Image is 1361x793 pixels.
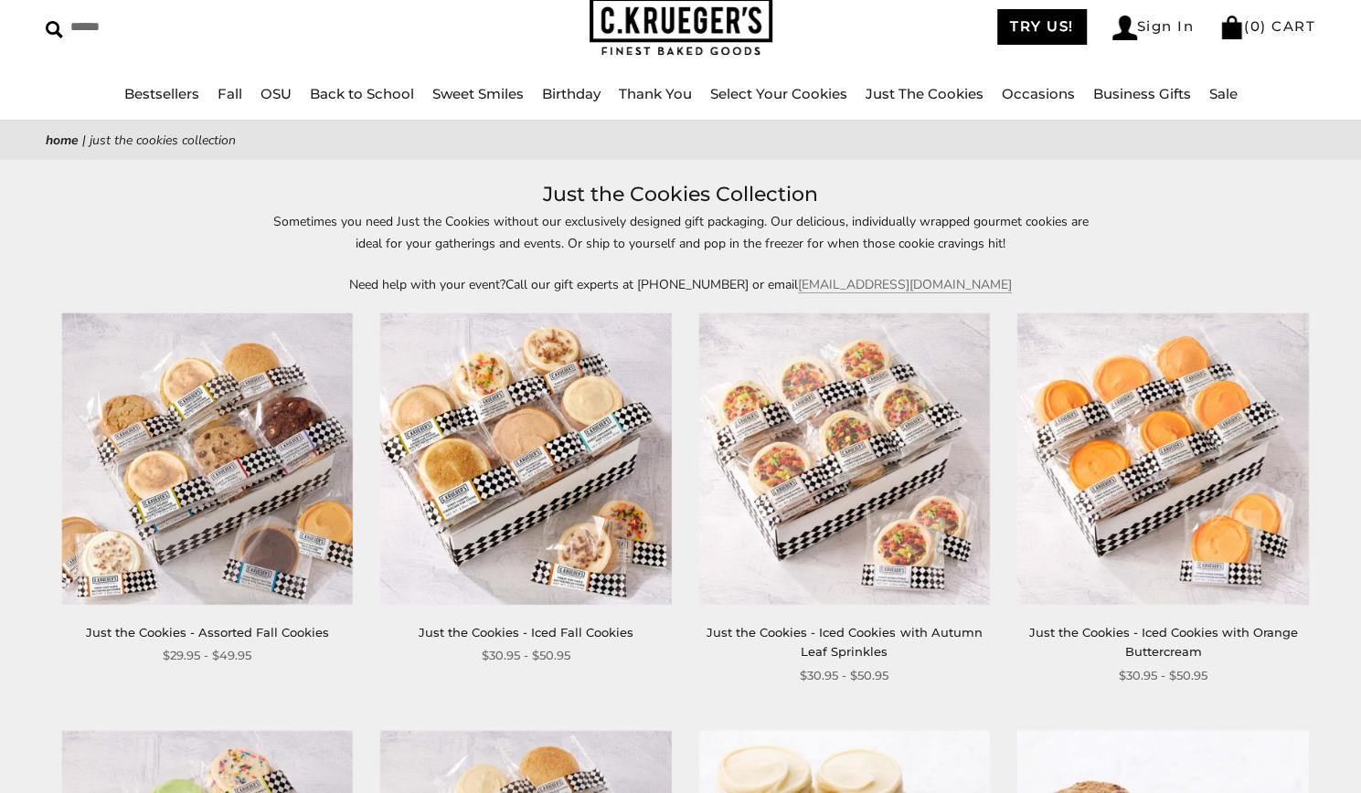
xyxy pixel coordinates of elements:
span: $30.95 - $50.95 [1119,666,1207,685]
img: Just the Cookies - Iced Fall Cookies [380,313,672,605]
a: (0) CART [1219,17,1315,35]
nav: breadcrumbs [46,130,1315,151]
a: Bestsellers [124,85,199,102]
img: Just the Cookies - Iced Cookies with Orange Buttercream [1017,313,1309,605]
span: $29.95 - $49.95 [163,646,251,665]
span: $30.95 - $50.95 [482,646,570,665]
a: Select Your Cookies [710,85,847,102]
h1: Just the Cookies Collection [73,178,1288,211]
span: $30.95 - $50.95 [800,666,888,685]
a: Business Gifts [1093,85,1191,102]
a: Just the Cookies - Iced Cookies with Autumn Leaf Sprinkles [707,625,982,659]
img: Search [46,21,63,38]
img: Just the Cookies - Assorted Fall Cookies [61,313,353,605]
a: Occasions [1002,85,1075,102]
a: Fall [218,85,242,102]
a: Just the Cookies - Iced Cookies with Orange Buttercream [1028,625,1297,659]
p: Need help with your event? [261,274,1101,295]
a: TRY US! [997,9,1087,45]
a: Sign In [1112,16,1195,40]
a: Just the Cookies - Assorted Fall Cookies [86,625,329,640]
span: Call our gift experts at [PHONE_NUMBER] or email [505,276,798,293]
input: Search [46,13,346,41]
a: Sweet Smiles [432,85,524,102]
a: Just the Cookies - Iced Fall Cookies [419,625,633,640]
img: Just the Cookies - Iced Cookies with Autumn Leaf Sprinkles [698,313,990,605]
iframe: Sign Up via Text for Offers [15,724,189,778]
a: [EMAIL_ADDRESS][DOMAIN_NAME] [798,276,1012,293]
a: Birthday [542,85,601,102]
a: Just The Cookies [866,85,984,102]
img: Bag [1219,16,1244,39]
p: Sometimes you need Just the Cookies without our exclusively designed gift packaging. Our deliciou... [261,211,1101,253]
span: Just the Cookies Collection [90,132,236,149]
a: Sale [1209,85,1238,102]
a: Back to School [310,85,414,102]
a: OSU [261,85,292,102]
a: Thank You [619,85,692,102]
img: Account [1112,16,1137,40]
span: 0 [1250,17,1261,35]
a: Home [46,132,79,149]
span: | [82,132,86,149]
